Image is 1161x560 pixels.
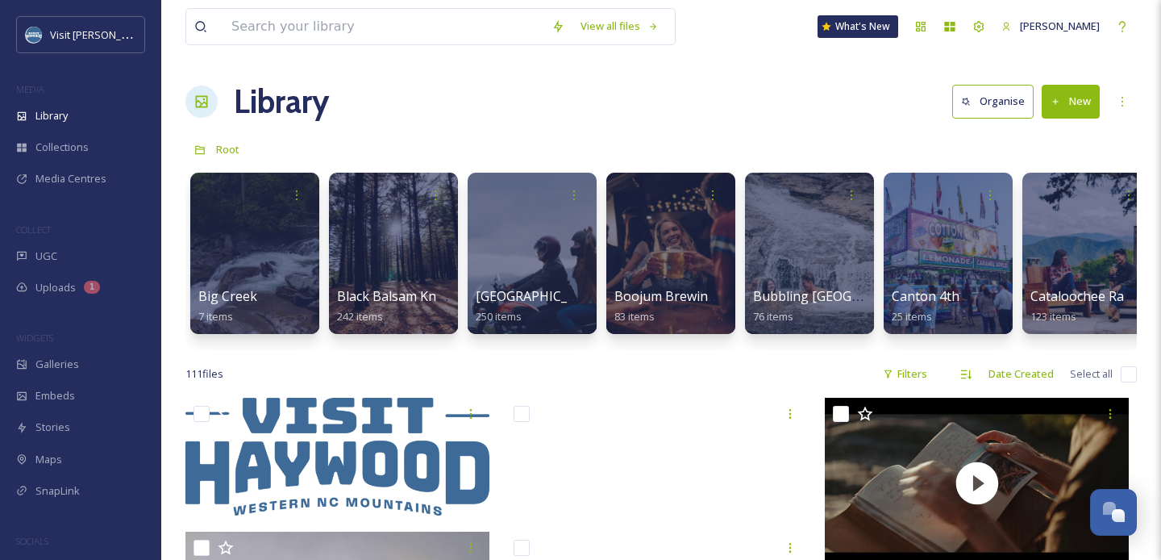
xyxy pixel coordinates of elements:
span: Big Creek [198,287,257,305]
button: New [1042,85,1100,118]
a: Organise [952,85,1042,118]
div: Date Created [980,358,1062,390]
span: 76 items [753,309,793,324]
span: 242 items [337,309,383,324]
span: [PERSON_NAME] [1020,19,1100,33]
span: SOCIALS [16,535,48,547]
div: 1 [84,281,100,294]
span: UGC [35,249,57,264]
span: Select all [1070,366,1113,382]
img: Visit Haywood Logo_MOUNTAIN BLUE.png [185,398,489,516]
span: Collections [35,140,89,155]
a: What's New [818,15,898,38]
span: 123 items [1030,309,1076,324]
a: Black Balsam Knob242 items [337,289,452,324]
a: View all files [572,10,667,42]
span: Embeds [35,388,75,403]
button: Organise [952,85,1034,118]
a: Root [216,140,239,159]
span: Uploads [35,280,76,295]
span: 250 items [476,309,522,324]
a: Canton 4th25 items [892,289,959,324]
span: Media Centres [35,171,106,186]
input: Search your library [223,9,543,44]
span: Root [216,142,239,157]
span: Black Balsam Knob [337,287,452,305]
span: Maps [35,452,62,467]
img: images.png [26,27,42,43]
span: Visit [PERSON_NAME] [50,27,152,42]
a: Library [234,77,329,126]
button: Open Chat [1090,489,1137,536]
a: Bubbling [GEOGRAPHIC_DATA]76 items [753,289,942,324]
span: SnapLink [35,483,80,499]
a: [PERSON_NAME] [993,10,1108,42]
span: MEDIA [16,83,44,95]
span: 83 items [614,309,655,324]
a: Big Creek7 items [198,289,257,324]
img: Visit Haywood Logo White_120%= WNC.png [506,398,809,516]
a: Cataloochee Ranch123 items [1030,289,1146,324]
span: 7 items [198,309,233,324]
div: Filters [875,358,935,390]
span: Boojum Brewing Company [614,287,776,305]
span: 111 file s [185,366,223,382]
span: Stories [35,420,70,435]
a: Boojum Brewing Company83 items [614,289,776,324]
span: Canton 4th [892,287,959,305]
span: COLLECT [16,224,51,236]
span: Bubbling [GEOGRAPHIC_DATA] [753,287,942,305]
span: Library [35,108,68,123]
span: 25 items [892,309,932,324]
span: WIDGETS [16,332,53,344]
span: Galleries [35,357,79,372]
a: [GEOGRAPHIC_DATA]250 items [476,289,605,324]
span: Cataloochee Ranch [1030,287,1146,305]
span: [GEOGRAPHIC_DATA] [476,287,605,305]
